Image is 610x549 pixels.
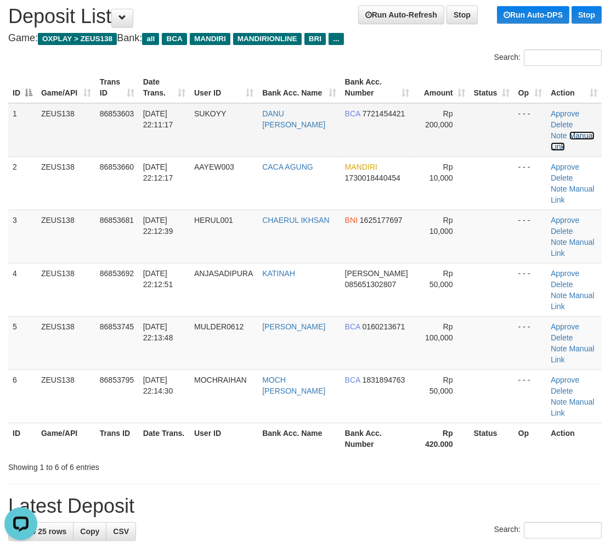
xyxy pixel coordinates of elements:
span: [DATE] 22:11:17 [143,109,173,129]
h1: Latest Deposit [8,495,602,517]
span: AAYEW003 [194,163,234,171]
th: Game/API [37,423,95,454]
th: Op: activate to sort column ascending [514,72,546,103]
span: MANDIRI [345,163,377,171]
span: MANDIRI [190,33,230,45]
div: Showing 1 to 6 of 6 entries [8,457,246,473]
span: [DATE] 22:12:51 [143,269,173,289]
th: Status [470,423,514,454]
span: Rp 100,000 [425,322,453,342]
a: CHAERUL IKHSAN [262,216,329,225]
span: ANJASADIPURA [194,269,253,278]
input: Search: [524,522,602,539]
span: Rp 50,000 [430,376,453,395]
th: Date Trans. [139,423,190,454]
span: 86853692 [100,269,134,278]
td: 1 [8,103,37,157]
span: BRI [304,33,326,45]
a: Delete [551,333,573,342]
th: User ID: activate to sort column ascending [190,72,258,103]
span: Copy [80,527,99,536]
label: Search: [494,49,602,66]
td: - - - [514,369,546,423]
span: Rp 10,000 [430,163,453,182]
a: Delete [551,386,573,395]
a: DANU [PERSON_NAME] [262,109,325,129]
a: Manual Link [551,184,594,204]
td: - - - [514,316,546,369]
span: MANDIRIONLINE [233,33,302,45]
a: Approve [551,376,579,384]
a: Stop [447,5,478,24]
a: Approve [551,163,579,171]
td: ZEUS138 [37,369,95,423]
span: [DATE] 22:12:39 [143,216,173,236]
span: SUKOYY [194,109,226,118]
a: CSV [106,522,136,541]
th: Bank Acc. Name: activate to sort column ascending [258,72,340,103]
span: Copy 1625177697 to clipboard [360,216,403,225]
a: Approve [551,269,579,278]
span: MOCHRAIHAN [194,376,247,384]
a: Approve [551,322,579,331]
span: Copy 0160213671 to clipboard [363,322,405,331]
a: Manual Link [551,397,594,417]
a: KATINAH [262,269,295,278]
a: Note [551,397,567,406]
span: Rp 50,000 [430,269,453,289]
td: ZEUS138 [37,156,95,210]
a: MOCH [PERSON_NAME] [262,376,325,395]
span: all [142,33,159,45]
label: Search: [494,522,602,539]
span: Rp 200,000 [425,109,453,129]
td: 5 [8,316,37,369]
button: Open LiveChat chat widget [4,4,37,37]
span: OXPLAY > ZEUS138 [38,33,117,45]
a: Delete [551,120,573,129]
a: Manual Link [551,344,594,364]
a: Note [551,238,567,247]
span: Copy 7721454421 to clipboard [363,109,405,118]
span: [PERSON_NAME] [345,269,408,278]
span: 86853745 [100,322,134,331]
h4: Game: Bank: [8,33,602,44]
a: CACA AGUNG [262,163,313,171]
input: Search: [524,49,602,66]
td: - - - [514,263,546,316]
td: 6 [8,369,37,423]
td: - - - [514,103,546,157]
td: ZEUS138 [37,103,95,157]
th: Date Trans.: activate to sort column ascending [139,72,190,103]
span: BCA [162,33,187,45]
th: User ID [190,423,258,454]
a: Stop [572,6,602,24]
a: Approve [551,216,579,225]
th: ID [8,423,37,454]
span: [DATE] 22:13:48 [143,322,173,342]
th: Bank Acc. Number: activate to sort column ascending [341,72,414,103]
span: MULDER0612 [194,322,244,331]
th: Action [546,423,602,454]
th: Bank Acc. Number [341,423,414,454]
span: BCA [345,109,360,118]
th: Action: activate to sort column ascending [546,72,602,103]
th: Trans ID: activate to sort column ascending [95,72,139,103]
h1: Deposit List [8,5,602,27]
a: [PERSON_NAME] [262,322,325,331]
td: ZEUS138 [37,316,95,369]
span: 86853681 [100,216,134,225]
a: Delete [551,173,573,182]
th: Status: activate to sort column ascending [470,72,514,103]
a: Run Auto-Refresh [358,5,444,24]
a: Note [551,344,567,353]
span: [DATE] 22:14:30 [143,376,173,395]
th: Amount: activate to sort column ascending [414,72,470,103]
td: ZEUS138 [37,263,95,316]
td: 3 [8,210,37,263]
span: Rp 10,000 [430,216,453,236]
span: BCA [345,376,360,384]
td: - - - [514,156,546,210]
a: Delete [551,227,573,236]
span: [DATE] 22:12:17 [143,163,173,182]
th: Trans ID [95,423,139,454]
